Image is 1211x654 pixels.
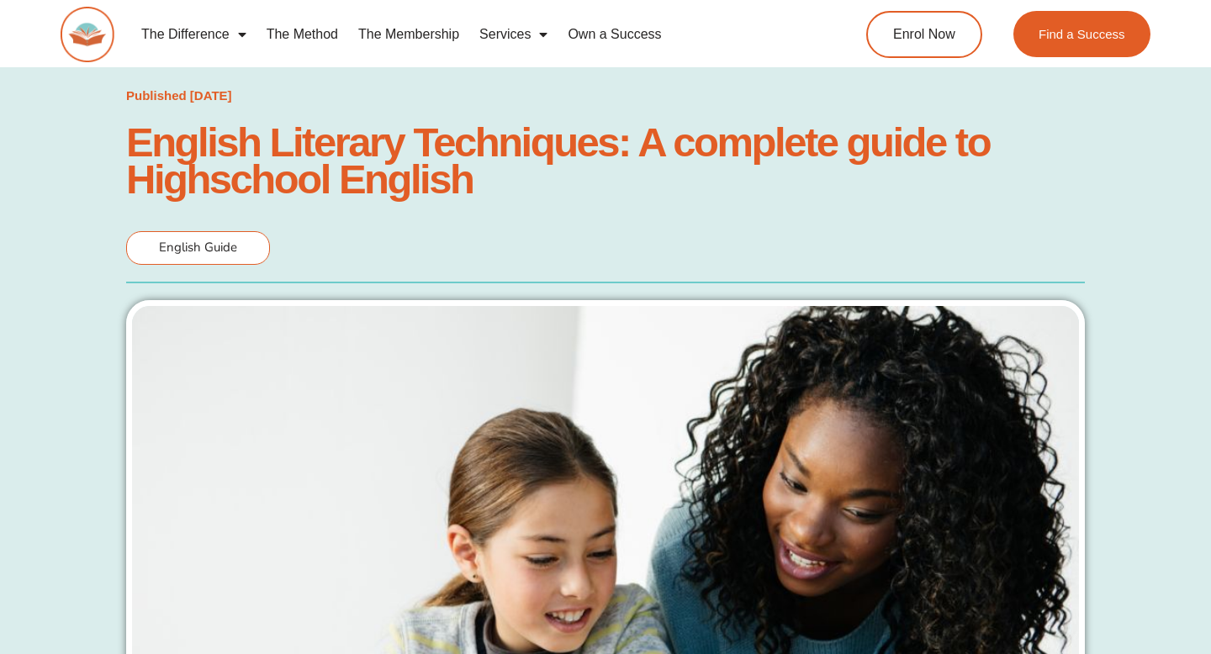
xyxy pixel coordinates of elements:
a: Published [DATE] [126,84,232,108]
nav: Menu [131,15,804,54]
span: Enrol Now [893,28,955,41]
a: The Membership [348,15,469,54]
time: [DATE] [190,88,232,103]
span: Published [126,88,187,103]
a: Own a Success [558,15,671,54]
a: The Method [256,15,348,54]
a: Enrol Now [866,11,982,58]
span: English Guide [159,239,237,256]
a: The Difference [131,15,256,54]
a: Find a Success [1013,11,1150,57]
a: Services [469,15,558,54]
h1: English Literary Techniques: A complete guide to Highschool English [126,124,1085,198]
span: Find a Success [1039,28,1125,40]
